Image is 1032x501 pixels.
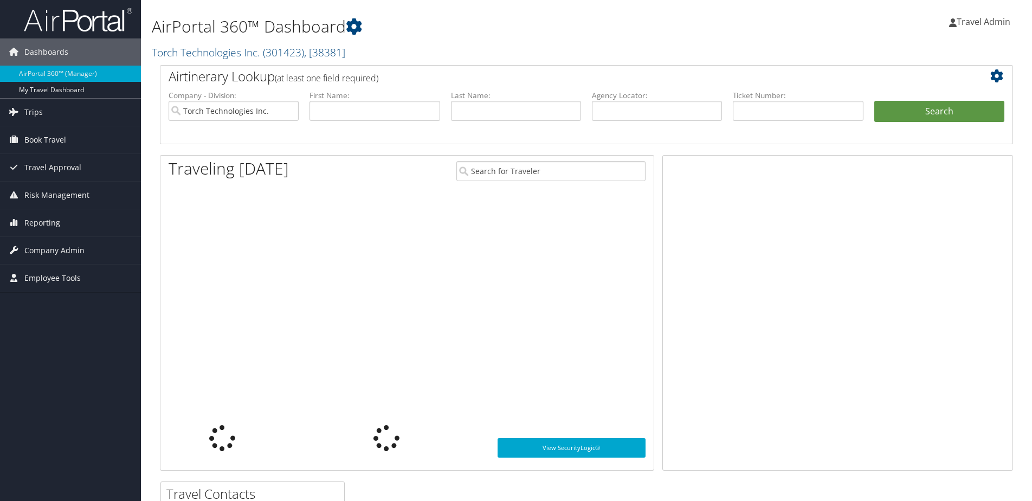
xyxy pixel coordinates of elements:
a: Torch Technologies Inc. [152,45,345,60]
img: airportal-logo.png [24,7,132,33]
label: First Name: [309,90,440,101]
span: Risk Management [24,182,89,209]
label: Agency Locator: [592,90,722,101]
span: Book Travel [24,126,66,153]
span: Travel Admin [957,16,1010,28]
a: View SecurityLogic® [498,438,646,458]
span: ( 301423 ) [263,45,304,60]
span: Company Admin [24,237,85,264]
span: Dashboards [24,38,68,66]
input: Search for Traveler [456,161,646,181]
h1: Traveling [DATE] [169,157,289,180]
a: Travel Admin [949,5,1021,38]
span: Reporting [24,209,60,236]
span: (at least one field required) [275,72,378,84]
span: Employee Tools [24,265,81,292]
label: Company - Division: [169,90,299,101]
button: Search [874,101,1004,123]
span: Travel Approval [24,154,81,181]
span: Trips [24,99,43,126]
label: Ticket Number: [733,90,863,101]
span: , [ 38381 ] [304,45,345,60]
h1: AirPortal 360™ Dashboard [152,15,731,38]
label: Last Name: [451,90,581,101]
h2: Airtinerary Lookup [169,67,933,86]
